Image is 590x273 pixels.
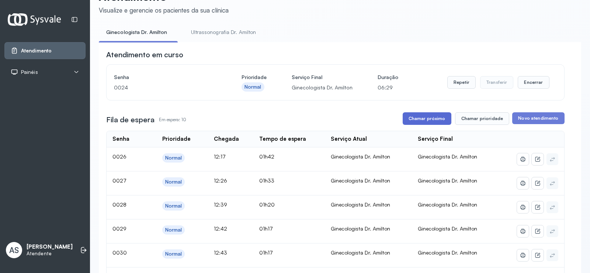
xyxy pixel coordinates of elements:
h3: Atendimento em curso [106,50,183,60]
div: Ginecologista Dr. Amilton [331,153,406,160]
span: Atendimento [21,48,52,54]
a: Atendimento [11,47,79,54]
button: Encerrar [518,76,549,89]
span: 12:26 [214,177,227,184]
h4: Duração [378,72,398,82]
h4: Senha [114,72,216,82]
span: 01h17 [259,249,273,256]
div: Senha [112,136,129,143]
button: Chamar prioridade [455,112,510,125]
span: 0026 [112,153,126,160]
div: Ginecologista Dr. Amilton [331,201,406,208]
p: 06:29 [378,82,398,93]
button: Repetir [447,76,476,89]
h4: Prioridade [242,72,267,82]
button: Transferir [480,76,514,89]
span: Ginecologista Dr. Amilton [418,249,477,256]
div: Tempo de espera [259,136,306,143]
span: 01h42 [259,153,274,160]
span: Ginecologista Dr. Amilton [418,177,477,184]
span: Ginecologista Dr. Amilton [418,201,477,208]
div: Ginecologista Dr. Amilton [331,249,406,256]
a: Ginecologista Dr. Amilton [99,26,175,38]
span: 01h33 [259,177,274,184]
span: 0030 [112,249,127,256]
div: Normal [244,84,261,90]
div: Visualize e gerencie os pacientes da sua clínica [99,6,229,14]
h4: Serviço Final [292,72,353,82]
span: 0027 [112,177,126,184]
div: Normal [165,251,182,257]
span: 12:43 [214,249,227,256]
div: Ginecologista Dr. Amilton [331,225,406,232]
p: Em espera: 10 [159,115,186,125]
p: Ginecologista Dr. Amilton [292,82,353,93]
span: 01h20 [259,201,275,208]
span: Ginecologista Dr. Amilton [418,225,477,232]
a: Ultrassonografia Dr. Amilton [184,26,264,38]
span: 01h17 [259,225,273,232]
span: 12:42 [214,225,227,232]
span: Painéis [21,69,38,75]
span: 0029 [112,225,126,232]
p: [PERSON_NAME] [27,243,73,250]
p: 0024 [114,82,216,93]
div: Serviço Atual [331,136,367,143]
span: 12:39 [214,201,227,208]
div: Prioridade [162,136,191,143]
p: Atendente [27,250,73,257]
span: 0028 [112,201,126,208]
button: Novo atendimento [512,112,564,124]
div: Chegada [214,136,239,143]
div: Normal [165,203,182,209]
span: 12:17 [214,153,226,160]
div: Normal [165,179,182,185]
div: Ginecologista Dr. Amilton [331,177,406,184]
div: Serviço Final [418,136,453,143]
div: Normal [165,155,182,161]
div: Normal [165,227,182,233]
img: Logotipo do estabelecimento [8,13,61,25]
span: Ginecologista Dr. Amilton [418,153,477,160]
button: Chamar próximo [403,112,451,125]
h3: Fila de espera [106,115,155,125]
